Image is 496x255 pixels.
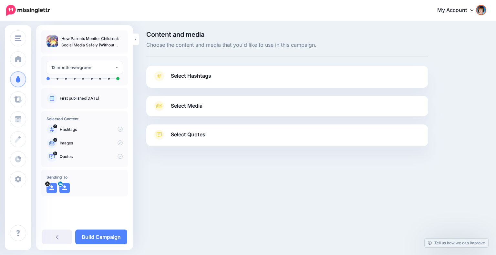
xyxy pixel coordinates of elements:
[171,130,205,139] span: Select Quotes
[431,3,486,18] a: My Account
[53,152,57,155] span: 14
[153,101,422,111] a: Select Media
[171,72,211,80] span: Select Hashtags
[46,35,58,47] img: dede4d1a66eb6788b5ef43348ee5691f_thumb.jpg
[146,41,428,49] span: Choose the content and media that you'd like to use in this campaign.
[53,138,57,142] span: 8
[153,71,422,88] a: Select Hashtags
[46,116,123,121] h4: Selected Content
[60,140,123,146] p: Images
[146,31,428,38] span: Content and media
[51,64,115,71] div: 12 month evergreen
[15,35,21,41] img: menu.png
[53,124,57,128] span: 0
[46,61,123,74] button: 12 month evergreen
[46,183,57,193] img: user_default_image.png
[153,130,422,146] a: Select Quotes
[60,95,123,101] p: First published
[171,102,202,110] span: Select Media
[61,35,123,48] p: How Parents Monitor Children’s Social Media Safely (Without Breaking Trust)
[46,175,123,180] h4: Sending To
[60,127,123,132] p: Hashtags
[6,5,50,16] img: Missinglettr
[86,96,99,101] a: [DATE]
[60,154,123,160] p: Quotes
[425,239,488,247] a: Tell us how we can improve
[59,183,70,193] img: user_default_image.png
